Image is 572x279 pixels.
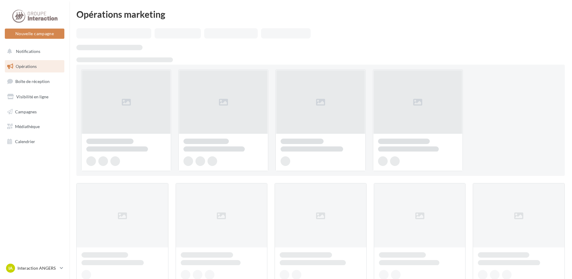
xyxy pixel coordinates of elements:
[16,49,40,54] span: Notifications
[17,265,57,271] p: Interaction ANGERS
[15,109,37,114] span: Campagnes
[4,106,66,118] a: Campagnes
[5,262,64,274] a: IA Interaction ANGERS
[4,60,66,73] a: Opérations
[16,64,37,69] span: Opérations
[4,135,66,148] a: Calendrier
[4,45,63,58] button: Notifications
[16,94,48,99] span: Visibilité en ligne
[4,75,66,88] a: Boîte de réception
[5,29,64,39] button: Nouvelle campagne
[15,139,35,144] span: Calendrier
[15,79,50,84] span: Boîte de réception
[4,120,66,133] a: Médiathèque
[8,265,13,271] span: IA
[15,124,40,129] span: Médiathèque
[4,90,66,103] a: Visibilité en ligne
[76,10,565,19] div: Opérations marketing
